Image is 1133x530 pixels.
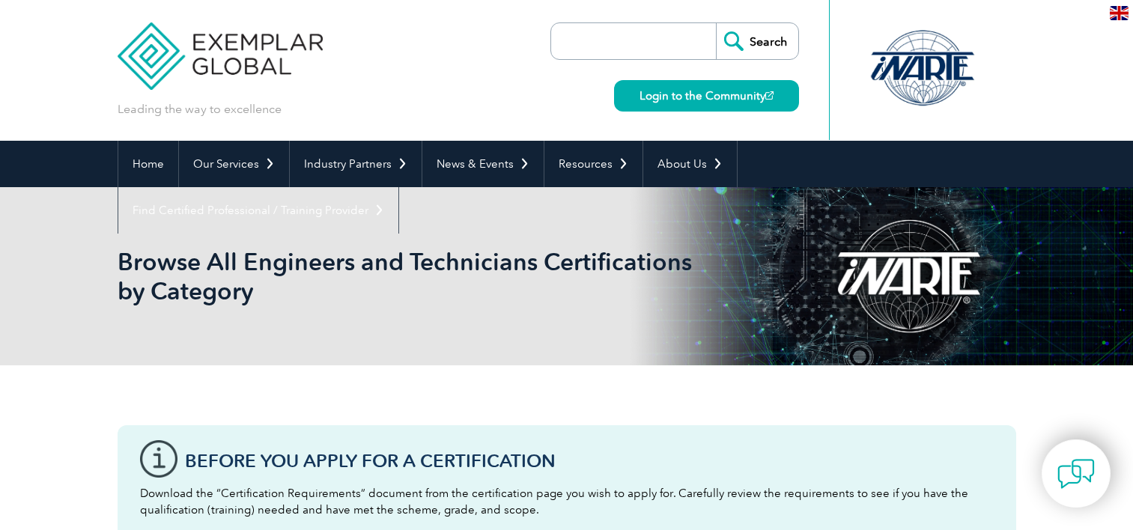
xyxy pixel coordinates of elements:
h1: Browse All Engineers and Technicians Certifications by Category [118,247,693,305]
a: Home [118,141,178,187]
p: Download the “Certification Requirements” document from the certification page you wish to apply ... [140,485,994,518]
a: Our Services [179,141,289,187]
a: Find Certified Professional / Training Provider [118,187,398,234]
a: Resources [544,141,643,187]
img: open_square.png [765,91,774,100]
img: contact-chat.png [1057,455,1095,493]
a: Industry Partners [290,141,422,187]
p: Leading the way to excellence [118,101,282,118]
a: News & Events [422,141,544,187]
a: About Us [643,141,737,187]
img: en [1110,6,1129,20]
h3: Before You Apply For a Certification [185,451,994,470]
input: Search [716,23,798,59]
a: Login to the Community [614,80,799,112]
